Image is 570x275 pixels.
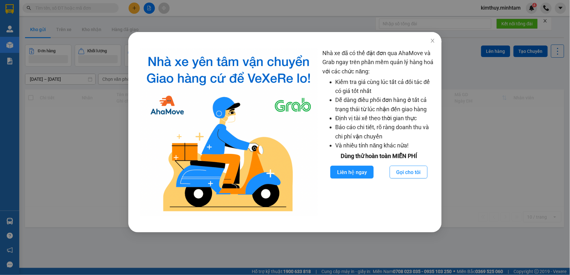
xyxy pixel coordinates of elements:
[330,166,374,179] button: Liên hệ ngay
[430,38,435,43] span: close
[336,123,436,141] li: Báo cáo chi tiết, rõ ràng doanh thu và chi phí vận chuyển
[390,166,428,179] button: Gọi cho tôi
[336,114,436,123] li: Định vị tài xế theo thời gian thực
[140,49,318,216] img: logo
[336,141,436,150] li: Và nhiều tính năng khác nữa!
[323,152,436,161] div: Dùng thử hoàn toàn MIỄN PHÍ
[323,49,436,216] div: Nhà xe đã có thể đặt đơn qua AhaMove và Grab ngay trên phần mềm quản lý hàng hoá với các chức năng:
[336,78,436,96] li: Kiểm tra giá cùng lúc tất cả đối tác để có giá tốt nhất
[337,168,367,176] span: Liên hệ ngay
[424,32,442,50] button: Close
[336,96,436,114] li: Dễ dàng điều phối đơn hàng ở tất cả trạng thái từ lúc nhận đến giao hàng
[396,168,421,176] span: Gọi cho tôi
